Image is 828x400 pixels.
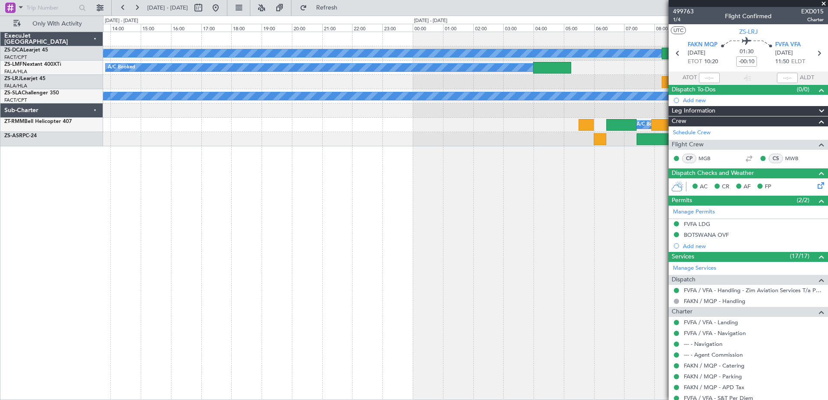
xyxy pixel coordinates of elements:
[775,49,793,58] span: [DATE]
[791,58,805,66] span: ELDT
[673,264,716,273] a: Manage Services
[775,41,801,49] span: FVFA VFA
[684,297,745,305] a: FAKN / MQP - Handling
[413,24,443,32] div: 00:00
[672,116,686,126] span: Crew
[4,68,27,75] a: FALA/HLA
[534,24,564,32] div: 04:00
[682,154,696,163] div: CP
[684,362,744,369] a: FAKN / MQP - Catering
[673,7,694,16] span: 499763
[684,319,738,326] a: FVFA / VFA - Landing
[672,106,715,116] span: Leg Information
[4,90,59,96] a: ZS-SLAChallenger 350
[624,24,654,32] div: 07:00
[725,12,772,21] div: Flight Confirmed
[765,183,771,191] span: FP
[110,24,141,32] div: 14:00
[672,275,695,285] span: Dispatch
[684,340,722,348] a: --- - Navigation
[769,154,783,163] div: CS
[785,155,805,162] a: MWB
[414,17,447,25] div: [DATE] - [DATE]
[147,4,188,12] span: [DATE] - [DATE]
[688,49,705,58] span: [DATE]
[684,231,729,239] div: BOTSWANA OVF
[673,208,715,216] a: Manage Permits
[797,85,809,94] span: (0/0)
[594,24,624,32] div: 06:00
[672,168,754,178] span: Dispatch Checks and Weather
[105,17,138,25] div: [DATE] - [DATE]
[108,61,135,74] div: A/C Booked
[262,24,292,32] div: 19:00
[699,73,720,83] input: --:--
[775,58,789,66] span: 11:50
[4,119,24,124] span: ZT-RMM
[684,220,710,228] div: FVFA LDG
[739,27,758,36] span: ZS-LRJ
[688,58,702,66] span: ETOT
[309,5,345,11] span: Refresh
[801,16,824,23] span: Charter
[564,24,594,32] div: 05:00
[637,118,664,131] div: A/C Booked
[683,97,824,104] div: Add new
[684,373,742,380] a: FAKN / MQP - Parking
[503,24,534,32] div: 03:00
[790,252,809,261] span: (17/17)
[26,1,76,14] input: Trip Number
[4,62,61,67] a: ZS-LMFNextant 400XTi
[672,252,694,262] span: Services
[722,183,729,191] span: CR
[700,183,708,191] span: AC
[4,76,45,81] a: ZS-LRJLearjet 45
[684,287,824,294] a: FVFA / VFA - Handling - Zim Aviation Services T/a Pepeti Commodities
[4,83,27,89] a: FALA/HLA
[4,48,23,53] span: ZS-DCA
[231,24,262,32] div: 18:00
[654,24,685,32] div: 08:00
[296,1,348,15] button: Refresh
[4,76,21,81] span: ZS-LRJ
[141,24,171,32] div: 15:00
[4,54,27,61] a: FACT/CPT
[4,97,27,103] a: FACT/CPT
[684,351,743,358] a: --- - Agent Commission
[171,24,201,32] div: 16:00
[672,196,692,206] span: Permits
[800,74,814,82] span: ALDT
[672,307,692,317] span: Charter
[4,133,23,139] span: ZS-ASR
[4,90,22,96] span: ZS-SLA
[740,48,754,56] span: 01:30
[292,24,322,32] div: 20:00
[684,329,746,337] a: FVFA / VFA - Navigation
[443,24,473,32] div: 01:00
[322,24,353,32] div: 21:00
[684,384,744,391] a: FAKN / MQP - APD Tax
[699,155,718,162] a: MGB
[473,24,504,32] div: 02:00
[23,21,91,27] span: Only With Activity
[4,119,72,124] a: ZT-RMMBell Helicopter 407
[704,58,718,66] span: 10:20
[352,24,382,32] div: 22:00
[683,242,824,250] div: Add new
[382,24,413,32] div: 23:00
[797,196,809,205] span: (2/2)
[744,183,750,191] span: AF
[4,62,23,67] span: ZS-LMF
[688,41,718,49] span: FAKN MQP
[201,24,232,32] div: 17:00
[673,16,694,23] span: 1/4
[4,48,48,53] a: ZS-DCALearjet 45
[672,140,704,150] span: Flight Crew
[682,74,697,82] span: ATOT
[801,7,824,16] span: EXD015
[671,26,686,34] button: UTC
[673,129,711,137] a: Schedule Crew
[10,17,94,31] button: Only With Activity
[672,85,715,95] span: Dispatch To-Dos
[4,133,37,139] a: ZS-ASRPC-24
